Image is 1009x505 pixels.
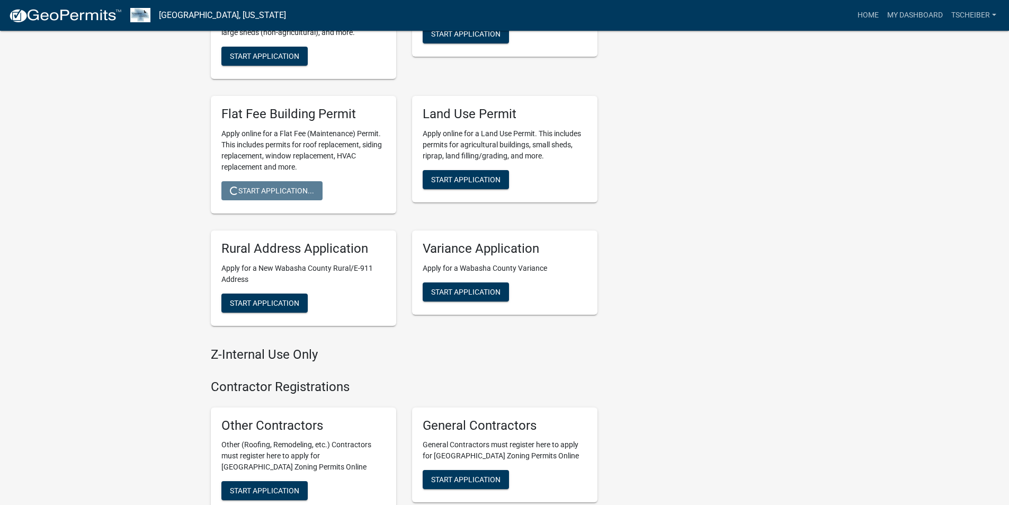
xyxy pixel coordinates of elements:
[221,418,386,433] h5: Other Contractors
[423,439,587,462] p: General Contractors must register here to apply for [GEOGRAPHIC_DATA] Zoning Permits Online
[423,470,509,489] button: Start Application
[130,8,150,22] img: Wabasha County, Minnesota
[431,175,501,184] span: Start Application
[211,347,597,362] h4: Z-Internal Use Only
[423,263,587,274] p: Apply for a Wabasha County Variance
[431,30,501,38] span: Start Application
[221,263,386,285] p: Apply for a New Wabasha County Rural/E-911 Address
[221,128,386,173] p: Apply online for a Flat Fee (Maintenance) Permit. This includes permits for roof replacement, sid...
[230,299,299,307] span: Start Application
[423,170,509,189] button: Start Application
[230,52,299,60] span: Start Application
[221,181,323,200] button: Start Application...
[423,107,587,122] h5: Land Use Permit
[221,107,386,122] h5: Flat Fee Building Permit
[423,24,509,43] button: Start Application
[947,5,1001,25] a: tscheiber
[423,241,587,256] h5: Variance Application
[159,6,286,24] a: [GEOGRAPHIC_DATA], [US_STATE]
[221,294,308,313] button: Start Application
[883,5,947,25] a: My Dashboard
[431,475,501,484] span: Start Application
[221,241,386,256] h5: Rural Address Application
[423,282,509,302] button: Start Application
[221,481,308,500] button: Start Application
[230,187,314,195] span: Start Application...
[853,5,883,25] a: Home
[221,439,386,473] p: Other (Roofing, Remodeling, etc.) Contractors must register here to apply for [GEOGRAPHIC_DATA] Z...
[221,47,308,66] button: Start Application
[211,379,597,395] h4: Contractor Registrations
[423,128,587,162] p: Apply online for a Land Use Permit. This includes permits for agricultural buildings, small sheds...
[423,418,587,433] h5: General Contractors
[431,288,501,296] span: Start Application
[230,486,299,495] span: Start Application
